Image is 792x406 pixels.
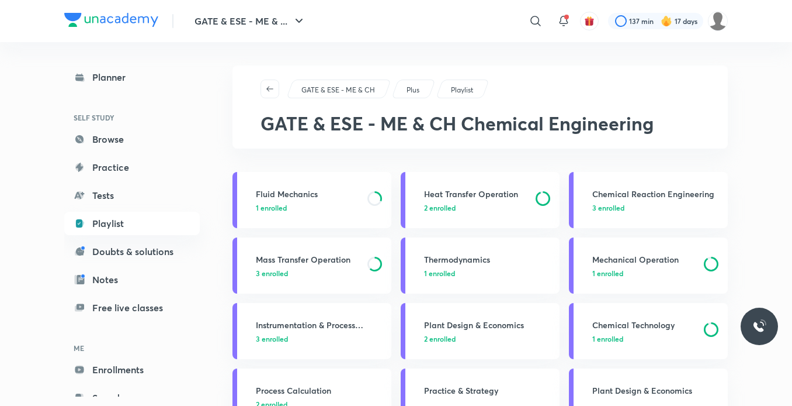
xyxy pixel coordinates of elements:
a: Plant Design & Economics2 enrolled [401,303,560,359]
a: Mechanical Operation1 enrolled [569,238,728,294]
h3: Instrumentation & Process Control [256,319,384,331]
a: Free live classes [64,296,200,319]
h3: Heat Transfer Operation [424,188,529,200]
h3: Process Calculation [256,384,384,397]
span: 1 enrolled [592,333,623,344]
h3: Thermodynamics [424,253,553,266]
h3: Chemical Reaction Engineering [592,188,721,200]
img: Mujtaba Ahsan [708,11,728,31]
h6: ME [64,338,200,358]
a: Notes [64,268,200,291]
span: 2 enrolled [424,202,456,213]
h6: SELF STUDY [64,108,200,128]
a: Heat Transfer Operation2 enrolled [401,172,560,228]
span: 3 enrolled [592,202,624,213]
h3: Plant Design & Economics [592,384,721,397]
h3: Practice & Strategy [424,384,553,397]
p: Playlist [451,85,473,95]
a: Chemical Reaction Engineering3 enrolled [569,172,728,228]
a: Playlist [449,85,475,95]
a: Plus [405,85,422,95]
a: Instrumentation & Process Control3 enrolled [232,303,391,359]
a: Practice [64,156,200,179]
p: Plus [407,85,419,95]
a: Browse [64,128,200,151]
img: Company Logo [64,13,158,27]
a: Planner [64,66,200,89]
h3: Mechanical Operation [592,253,697,266]
a: Mass Transfer Operation3 enrolled [232,238,391,294]
a: GATE & ESE - ME & CH [300,85,377,95]
a: Thermodynamics1 enrolled [401,238,560,294]
span: 3 enrolled [256,268,288,278]
a: Company Logo [64,13,158,30]
span: 1 enrolled [256,202,287,213]
h3: Fluid Mechanics [256,188,360,200]
h3: Plant Design & Economics [424,319,553,331]
a: Tests [64,184,200,207]
p: GATE & ESE - ME & CH [301,85,375,95]
a: Playlist [64,212,200,235]
a: Doubts & solutions [64,240,200,263]
span: 3 enrolled [256,333,288,344]
img: ttu [752,319,766,333]
a: Fluid Mechanics1 enrolled [232,172,391,228]
img: avatar [584,16,595,26]
img: streak [661,15,672,27]
span: 2 enrolled [424,333,456,344]
span: 1 enrolled [592,268,623,278]
a: Enrollments [64,358,200,381]
a: Chemical Technology1 enrolled [569,303,728,359]
h3: Mass Transfer Operation [256,253,360,266]
button: GATE & ESE - ME & ... [187,9,313,33]
span: 1 enrolled [424,268,455,278]
button: avatar [580,12,599,30]
span: GATE & ESE - ME & CH Chemical Engineering [260,111,654,136]
h3: Chemical Technology [592,319,697,331]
